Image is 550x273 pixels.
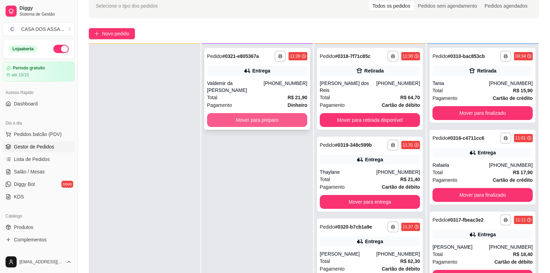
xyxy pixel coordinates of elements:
div: Entrega [365,238,383,245]
strong: Cartão de crédito [493,177,533,183]
div: [PHONE_NUMBER] [264,80,307,94]
div: Entrega [252,67,270,74]
button: Novo pedido [89,28,135,39]
strong: R$ 17,90 [513,170,533,175]
div: [PERSON_NAME] dos Reis [320,80,376,94]
div: 11:38 [290,53,300,59]
strong: R$ 21,90 [287,95,307,100]
span: Diggy Bot [14,181,35,188]
div: 11:11 [515,217,526,223]
div: [PERSON_NAME] [320,250,376,257]
span: Sistema de Gestão [19,11,72,17]
strong: # 0318-7f71c85c [335,53,371,59]
div: 11:31 [403,142,413,148]
span: Pedido [320,224,335,230]
strong: # 0321-e805367a [222,53,259,59]
span: Pagamento [207,101,232,109]
a: KDS [3,191,75,202]
span: Salão / Mesas [14,168,45,175]
span: Complementos [14,236,46,243]
strong: R$ 18,40 [513,251,533,257]
button: [EMAIL_ADDRESS][DOMAIN_NAME] [3,254,75,270]
span: Pagamento [320,183,345,191]
strong: Cartão de débito [495,259,533,265]
strong: Cartão de débito [382,266,420,272]
strong: R$ 21,40 [400,177,420,182]
button: Mover para preparo [207,113,307,127]
span: Pagamento [432,176,457,184]
button: Pedidos balcão (PDV) [3,129,75,140]
span: Total [432,169,443,176]
a: Produtos [3,222,75,233]
div: Entrega [478,231,496,238]
a: Gestor de Pedidos [3,141,75,152]
div: 09:34 [515,53,526,59]
div: Loja aberta [9,45,37,53]
div: Entrega [365,156,383,163]
div: 11:01 [515,135,526,141]
span: Total [432,250,443,258]
button: Mover para entrega [320,195,420,209]
div: Thaylane [320,169,376,176]
div: Dia a dia [3,118,75,129]
a: Diggy Botnovo [3,179,75,190]
div: Pedidos agendados [481,1,531,11]
div: Catálogo [3,211,75,222]
strong: # 0319-348c599b [335,142,372,148]
strong: R$ 62,30 [400,258,420,264]
div: Acesso Rápido [3,87,75,98]
div: [PERSON_NAME] [432,244,489,250]
a: Lista de Pedidos [3,154,75,165]
strong: Dinheiro [287,102,307,108]
span: Total [320,94,330,101]
div: Tania [432,80,489,87]
div: CASA DOS ASSA ... [21,26,64,33]
span: Total [320,176,330,183]
span: plus [94,31,99,36]
article: até 10/10 [11,72,29,78]
a: Período gratuitoaté 10/10 [3,62,75,82]
span: Lista de Pedidos [14,156,50,163]
span: Pedido [432,217,448,223]
button: Mover para finalizado [432,106,533,120]
span: Selecione o tipo dos pedidos [96,2,158,10]
span: C [9,26,16,33]
strong: # 0317-fbeac3e2 [448,217,484,223]
div: Pedidos sem agendamento [414,1,481,11]
span: Pagamento [320,265,345,273]
strong: # 0320-b7cb1a9e [335,224,372,230]
span: Novo pedido [102,30,129,37]
span: Pagamento [432,94,457,102]
span: Pagamento [432,258,457,266]
div: Entrega [478,149,496,156]
button: Select a team [3,22,75,36]
strong: # 0316-c4711cc6 [448,135,484,141]
div: 11:30 [403,53,413,59]
button: Mover para retirada disponível [320,113,420,127]
div: [PHONE_NUMBER] [376,80,420,94]
div: Valdemir da [PERSON_NAME] [207,80,264,94]
strong: R$ 15,90 [513,88,533,93]
span: Pedido [207,53,222,59]
a: DiggySistema de Gestão [3,3,75,19]
span: Pedido [320,142,335,148]
span: Pedidos balcão (PDV) [14,131,62,138]
strong: Cartão de débito [382,184,420,190]
span: KDS [14,193,24,200]
a: Salão / Mesas [3,166,75,177]
span: Total [320,257,330,265]
a: Dashboard [3,98,75,109]
div: Rafaela [432,162,489,169]
div: [PHONE_NUMBER] [376,250,420,257]
strong: R$ 64,70 [400,95,420,100]
span: [EMAIL_ADDRESS][DOMAIN_NAME] [19,259,63,265]
div: [PHONE_NUMBER] [489,244,533,250]
strong: # 0310-bac853cb [448,53,485,59]
span: Diggy [19,5,72,11]
span: Pedido [320,53,335,59]
div: 11:37 [403,224,413,230]
div: Retirada [477,67,496,74]
div: [PHONE_NUMBER] [489,80,533,87]
span: Pedido [432,53,448,59]
span: Pagamento [320,101,345,109]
